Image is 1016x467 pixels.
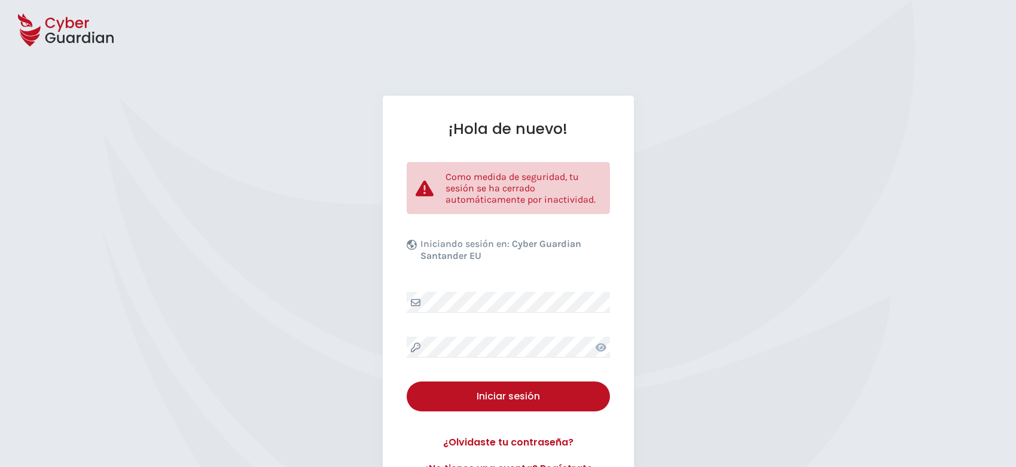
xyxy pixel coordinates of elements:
div: Iniciar sesión [416,389,601,404]
p: Iniciando sesión en: [420,238,607,268]
b: Cyber Guardian Santander EU [420,238,581,261]
h1: ¡Hola de nuevo! [407,120,610,138]
a: ¿Olvidaste tu contraseña? [407,435,610,450]
p: Como medida de seguridad, tu sesión se ha cerrado automáticamente por inactividad. [446,171,601,205]
button: Iniciar sesión [407,381,610,411]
